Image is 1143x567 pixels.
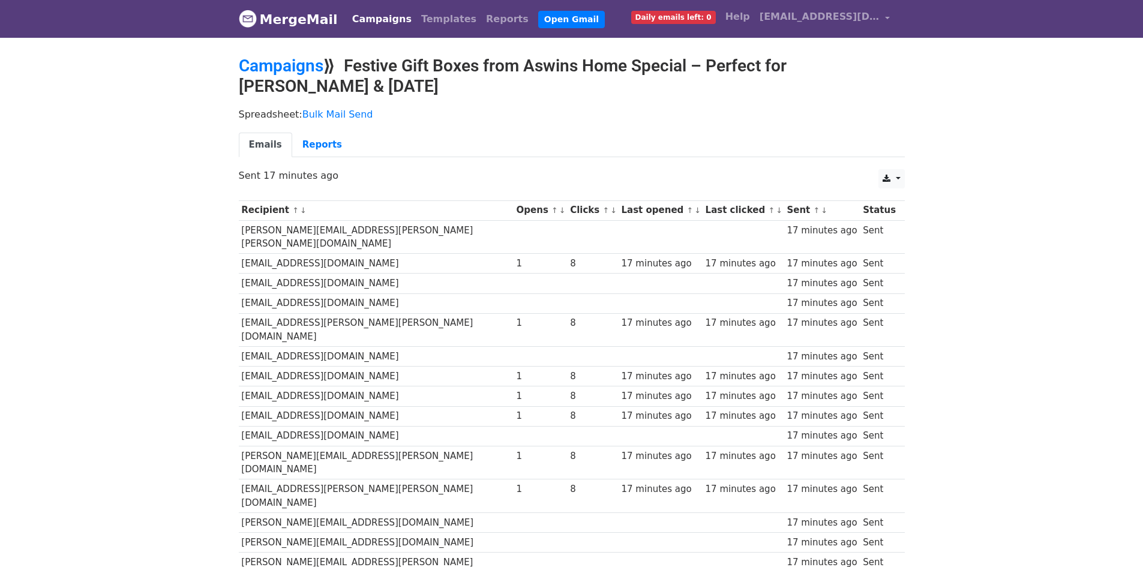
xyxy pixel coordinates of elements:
[622,316,700,330] div: 17 minutes ago
[787,370,857,383] div: 17 minutes ago
[239,220,514,254] td: [PERSON_NAME][EMAIL_ADDRESS][PERSON_NAME][PERSON_NAME][DOMAIN_NAME]
[768,206,775,215] a: ↑
[622,409,700,423] div: 17 minutes ago
[481,7,533,31] a: Reports
[239,56,323,76] a: Campaigns
[787,316,857,330] div: 17 minutes ago
[776,206,782,215] a: ↓
[239,56,905,96] h2: ⟫ Festive Gift Boxes from Aswins Home Special – Perfect for [PERSON_NAME] & [DATE]
[860,200,898,220] th: Status
[239,274,514,293] td: [EMAIL_ADDRESS][DOMAIN_NAME]
[517,449,565,463] div: 1
[813,206,820,215] a: ↑
[784,200,860,220] th: Sent
[860,479,898,513] td: Sent
[239,446,514,479] td: [PERSON_NAME][EMAIL_ADDRESS][PERSON_NAME][DOMAIN_NAME]
[787,449,857,463] div: 17 minutes ago
[538,11,605,28] a: Open Gmail
[570,449,616,463] div: 8
[559,206,566,215] a: ↓
[239,479,514,513] td: [EMAIL_ADDRESS][PERSON_NAME][PERSON_NAME][DOMAIN_NAME]
[239,200,514,220] th: Recipient
[631,11,716,24] span: Daily emails left: 0
[787,224,857,238] div: 17 minutes ago
[416,7,481,31] a: Templates
[787,257,857,271] div: 17 minutes ago
[302,109,373,120] a: Bulk Mail Send
[706,370,781,383] div: 17 minutes ago
[517,257,565,271] div: 1
[860,446,898,479] td: Sent
[347,7,416,31] a: Campaigns
[239,512,514,532] td: [PERSON_NAME][EMAIL_ADDRESS][DOMAIN_NAME]
[239,386,514,406] td: [EMAIL_ADDRESS][DOMAIN_NAME]
[619,200,703,220] th: Last opened
[860,426,898,446] td: Sent
[787,516,857,530] div: 17 minutes ago
[860,254,898,274] td: Sent
[860,512,898,532] td: Sent
[239,426,514,446] td: [EMAIL_ADDRESS][DOMAIN_NAME]
[860,347,898,367] td: Sent
[706,316,781,330] div: 17 minutes ago
[860,367,898,386] td: Sent
[239,406,514,426] td: [EMAIL_ADDRESS][DOMAIN_NAME]
[239,10,257,28] img: MergeMail logo
[517,370,565,383] div: 1
[610,206,617,215] a: ↓
[239,533,514,553] td: [PERSON_NAME][EMAIL_ADDRESS][DOMAIN_NAME]
[517,482,565,496] div: 1
[706,482,781,496] div: 17 minutes ago
[570,409,616,423] div: 8
[860,533,898,553] td: Sent
[706,389,781,403] div: 17 minutes ago
[760,10,880,24] span: [EMAIL_ADDRESS][DOMAIN_NAME]
[787,536,857,550] div: 17 minutes ago
[570,370,616,383] div: 8
[570,316,616,330] div: 8
[721,5,755,29] a: Help
[860,386,898,406] td: Sent
[239,169,905,182] p: Sent 17 minutes ago
[787,409,857,423] div: 17 minutes ago
[292,206,299,215] a: ↑
[239,108,905,121] p: Spreadsheet:
[821,206,827,215] a: ↓
[551,206,558,215] a: ↑
[706,449,781,463] div: 17 minutes ago
[239,133,292,157] a: Emails
[860,313,898,347] td: Sent
[517,409,565,423] div: 1
[860,293,898,313] td: Sent
[622,389,700,403] div: 17 minutes ago
[687,206,694,215] a: ↑
[694,206,701,215] a: ↓
[860,274,898,293] td: Sent
[860,220,898,254] td: Sent
[300,206,307,215] a: ↓
[787,277,857,290] div: 17 minutes ago
[787,389,857,403] div: 17 minutes ago
[570,389,616,403] div: 8
[517,316,565,330] div: 1
[567,200,618,220] th: Clicks
[860,406,898,426] td: Sent
[239,313,514,347] td: [EMAIL_ADDRESS][PERSON_NAME][PERSON_NAME][DOMAIN_NAME]
[755,5,895,33] a: [EMAIL_ADDRESS][DOMAIN_NAME]
[622,482,700,496] div: 17 minutes ago
[622,370,700,383] div: 17 minutes ago
[622,449,700,463] div: 17 minutes ago
[239,367,514,386] td: [EMAIL_ADDRESS][DOMAIN_NAME]
[622,257,700,271] div: 17 minutes ago
[239,347,514,367] td: [EMAIL_ADDRESS][DOMAIN_NAME]
[787,350,857,364] div: 17 minutes ago
[787,482,857,496] div: 17 minutes ago
[239,254,514,274] td: [EMAIL_ADDRESS][DOMAIN_NAME]
[570,257,616,271] div: 8
[239,293,514,313] td: [EMAIL_ADDRESS][DOMAIN_NAME]
[239,7,338,32] a: MergeMail
[706,257,781,271] div: 17 minutes ago
[626,5,721,29] a: Daily emails left: 0
[570,482,616,496] div: 8
[787,429,857,443] div: 17 minutes ago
